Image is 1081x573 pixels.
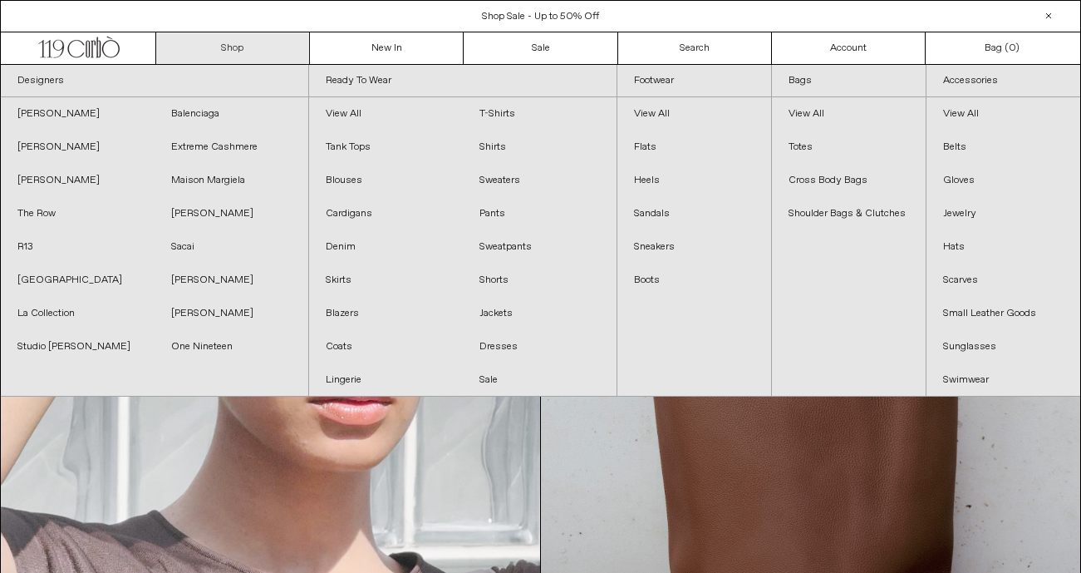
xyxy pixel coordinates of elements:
[926,230,1080,264] a: Hats
[463,297,617,330] a: Jackets
[463,131,617,164] a: Shirts
[772,32,926,64] a: Account
[772,97,926,131] a: View All
[1009,42,1015,55] span: 0
[309,164,463,197] a: Blouses
[463,97,617,131] a: T-Shirts
[1009,41,1020,56] span: )
[617,197,771,230] a: Sandals
[156,32,310,64] a: Shop
[617,131,771,164] a: Flats
[618,32,772,64] a: Search
[772,164,926,197] a: Cross Body Bags
[463,230,617,264] a: Sweatpants
[1,97,155,131] a: [PERSON_NAME]
[772,65,926,97] a: Bags
[155,330,308,363] a: One Nineteen
[463,330,617,363] a: Dresses
[1,65,308,97] a: Designers
[155,230,308,264] a: Sacai
[1,131,155,164] a: [PERSON_NAME]
[926,164,1080,197] a: Gloves
[926,330,1080,363] a: Sunglasses
[309,230,463,264] a: Denim
[1,197,155,230] a: The Row
[155,264,308,297] a: [PERSON_NAME]
[926,264,1080,297] a: Scarves
[772,197,926,230] a: Shoulder Bags & Clutches
[926,131,1080,164] a: Belts
[1,330,155,363] a: Studio [PERSON_NAME]
[155,197,308,230] a: [PERSON_NAME]
[926,297,1080,330] a: Small Leather Goods
[464,32,617,64] a: Sale
[926,65,1080,97] a: Accessories
[309,297,463,330] a: Blazers
[926,97,1080,131] a: View All
[309,197,463,230] a: Cardigans
[463,363,617,397] a: Sale
[617,230,771,264] a: Sneakers
[482,10,599,23] a: Shop Sale - Up to 50% Off
[926,32,1079,64] a: Bag ()
[926,197,1080,230] a: Jewelry
[617,264,771,297] a: Boots
[1,264,155,297] a: [GEOGRAPHIC_DATA]
[309,330,463,363] a: Coats
[617,97,771,131] a: View All
[309,97,463,131] a: View All
[309,363,463,397] a: Lingerie
[1,164,155,197] a: [PERSON_NAME]
[155,97,308,131] a: Balenciaga
[617,65,771,97] a: Footwear
[309,131,463,164] a: Tank Tops
[310,32,464,64] a: New In
[309,65,617,97] a: Ready To Wear
[155,131,308,164] a: Extreme Cashmere
[155,297,308,330] a: [PERSON_NAME]
[463,264,617,297] a: Shorts
[1,230,155,264] a: R13
[926,363,1080,397] a: Swimwear
[155,164,308,197] a: Maison Margiela
[463,164,617,197] a: Sweaters
[309,264,463,297] a: Skirts
[1,297,155,330] a: La Collection
[463,197,617,230] a: Pants
[772,131,926,164] a: Totes
[617,164,771,197] a: Heels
